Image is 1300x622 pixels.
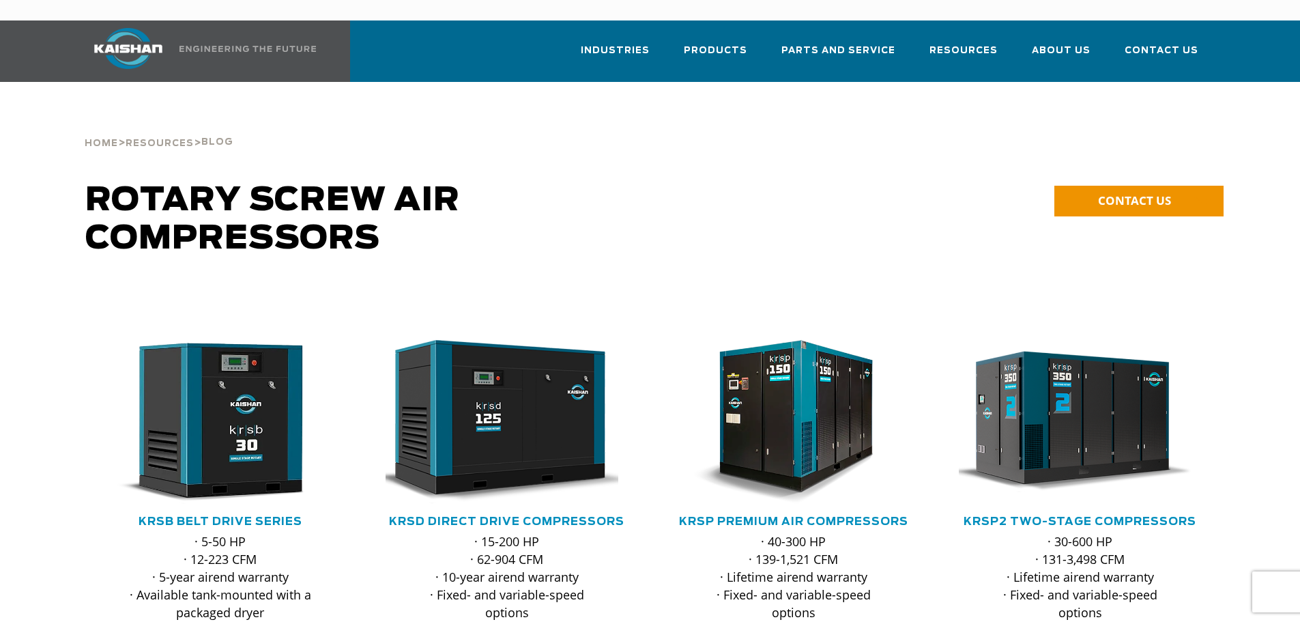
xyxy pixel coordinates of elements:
img: Engineering the future [179,46,316,52]
div: krsp150 [672,340,915,504]
a: Products [684,33,747,79]
a: KRSB Belt Drive Series [139,516,302,527]
img: krsd125 [375,340,618,504]
div: krsd125 [386,340,629,504]
img: krsp150 [662,340,905,504]
p: · 30-600 HP · 131-3,498 CFM · Lifetime airend warranty · Fixed- and variable-speed options [986,533,1174,621]
a: Home [85,137,118,149]
span: Resources [126,139,194,148]
p: · 40-300 HP · 139-1,521 CFM · Lifetime airend warranty · Fixed- and variable-speed options [699,533,888,621]
a: Resources [929,33,998,79]
div: krsb30 [99,340,342,504]
img: krsp350 [949,340,1191,504]
span: Industries [581,43,650,59]
img: krsb30 [89,340,332,504]
span: Home [85,139,118,148]
a: About Us [1032,33,1090,79]
span: Resources [929,43,998,59]
a: Industries [581,33,650,79]
a: CONTACT US [1054,186,1224,216]
span: About Us [1032,43,1090,59]
span: Parts and Service [781,43,895,59]
span: CONTACT US [1098,193,1171,208]
a: Kaishan USA [77,20,319,82]
span: Rotary Screw Air Compressors [85,184,460,255]
a: Contact Us [1125,33,1198,79]
span: Products [684,43,747,59]
a: Parts and Service [781,33,895,79]
span: Blog [201,138,233,147]
a: KRSP Premium Air Compressors [679,516,908,527]
a: Resources [126,137,194,149]
p: · 15-200 HP · 62-904 CFM · 10-year airend warranty · Fixed- and variable-speed options [413,533,601,621]
a: KRSP2 Two-Stage Compressors [964,516,1196,527]
div: krsp350 [959,340,1202,504]
a: KRSD Direct Drive Compressors [389,516,624,527]
img: kaishan logo [77,28,179,69]
span: Contact Us [1125,43,1198,59]
div: > > [85,102,233,154]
